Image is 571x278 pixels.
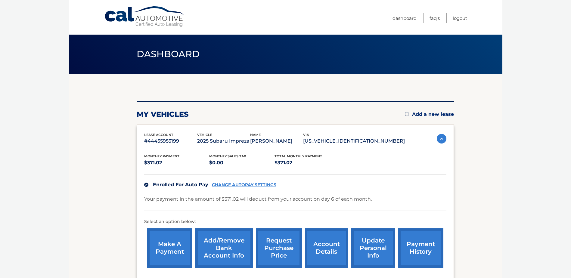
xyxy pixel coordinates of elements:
a: Dashboard [393,13,417,23]
p: $0.00 [209,159,275,167]
a: account details [305,228,348,268]
p: $371.02 [275,159,340,167]
span: lease account [144,133,173,137]
a: payment history [398,228,443,268]
a: Logout [453,13,467,23]
p: Your payment in the amount of $371.02 will deduct from your account on day 6 of each month. [144,195,372,203]
p: [US_VEHICLE_IDENTIFICATION_NUMBER] [303,137,405,145]
span: Total Monthly Payment [275,154,322,158]
h2: my vehicles [137,110,189,119]
p: Select an option below: [144,218,446,225]
span: Monthly sales Tax [209,154,246,158]
span: Dashboard [137,48,200,60]
a: make a payment [147,228,192,268]
span: vehicle [197,133,212,137]
a: update personal info [351,228,395,268]
span: name [250,133,261,137]
a: FAQ's [430,13,440,23]
img: accordion-active.svg [437,134,446,144]
span: Monthly Payment [144,154,179,158]
span: Enrolled For Auto Pay [153,182,208,187]
a: request purchase price [256,228,302,268]
p: $371.02 [144,159,209,167]
p: #44455953199 [144,137,197,145]
span: vin [303,133,309,137]
p: 2025 Subaru Impreza [197,137,250,145]
p: [PERSON_NAME] [250,137,303,145]
img: check.svg [144,183,148,187]
a: Add/Remove bank account info [195,228,253,268]
img: add.svg [405,112,409,116]
a: Cal Automotive [104,6,185,27]
a: Add a new lease [405,111,454,117]
a: CHANGE AUTOPAY SETTINGS [212,182,276,187]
